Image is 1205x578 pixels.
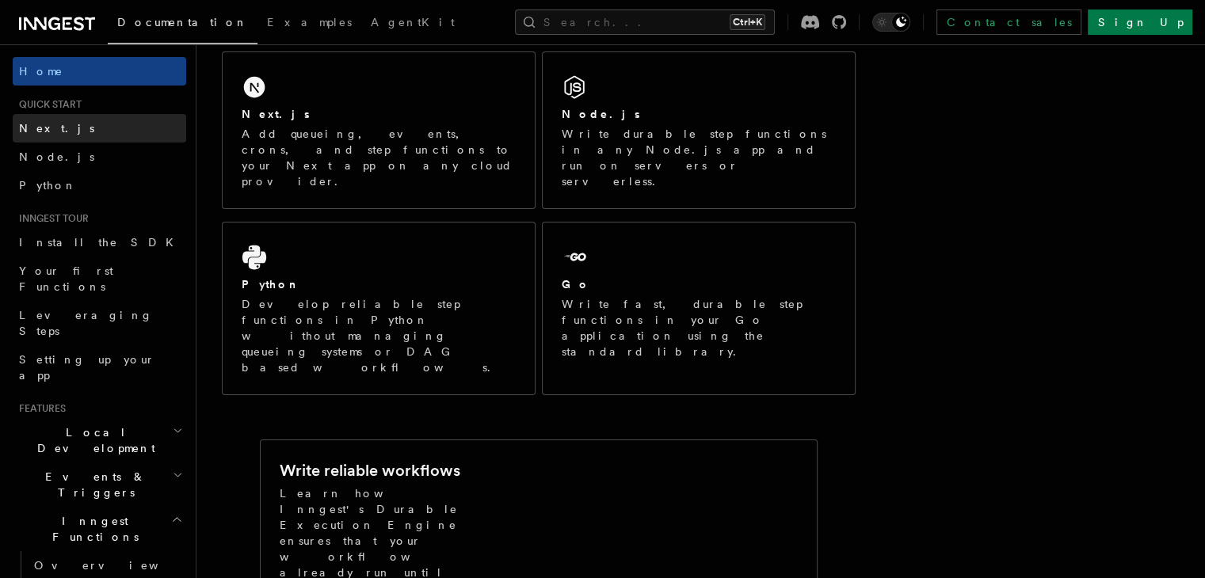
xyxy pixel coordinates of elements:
[257,5,361,43] a: Examples
[222,51,536,209] a: Next.jsAdd queueing, events, crons, and step functions to your Next app on any cloud provider.
[562,296,836,359] p: Write fast, durable step functions in your Go application using the standard library.
[361,5,464,43] a: AgentKit
[1088,10,1192,35] a: Sign Up
[13,212,89,225] span: Inngest tour
[13,301,186,345] a: Leveraging Steps
[19,150,94,163] span: Node.js
[242,126,516,189] p: Add queueing, events, crons, and step functions to your Next app on any cloud provider.
[13,513,171,545] span: Inngest Functions
[542,222,856,395] a: GoWrite fast, durable step functions in your Go application using the standard library.
[13,114,186,143] a: Next.js
[13,345,186,390] a: Setting up your app
[542,51,856,209] a: Node.jsWrite durable step functions in any Node.js app and run on servers or serverless.
[222,222,536,395] a: PythonDevelop reliable step functions in Python without managing queueing systems or DAG based wo...
[108,5,257,44] a: Documentation
[13,228,186,257] a: Install the SDK
[13,98,82,111] span: Quick start
[562,106,640,122] h2: Node.js
[13,257,186,301] a: Your first Functions
[13,402,66,415] span: Features
[19,63,63,79] span: Home
[936,10,1081,35] a: Contact sales
[242,276,300,292] h2: Python
[13,418,186,462] button: Local Development
[13,462,186,507] button: Events & Triggers
[872,13,910,32] button: Toggle dark mode
[13,507,186,551] button: Inngest Functions
[13,469,173,500] span: Events & Triggers
[13,424,173,456] span: Local Development
[242,296,516,375] p: Develop reliable step functions in Python without managing queueing systems or DAG based workflows.
[34,559,197,572] span: Overview
[13,143,186,171] a: Node.js
[13,57,186,86] a: Home
[19,309,153,337] span: Leveraging Steps
[730,14,765,30] kbd: Ctrl+K
[242,106,310,122] h2: Next.js
[267,16,352,29] span: Examples
[19,264,113,293] span: Your first Functions
[13,171,186,200] a: Python
[515,10,775,35] button: Search...Ctrl+K
[280,459,460,481] h2: Write reliable workflows
[19,122,94,135] span: Next.js
[371,16,455,29] span: AgentKit
[19,236,183,249] span: Install the SDK
[562,126,836,189] p: Write durable step functions in any Node.js app and run on servers or serverless.
[117,16,248,29] span: Documentation
[562,276,590,292] h2: Go
[19,179,77,192] span: Python
[19,353,155,382] span: Setting up your app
